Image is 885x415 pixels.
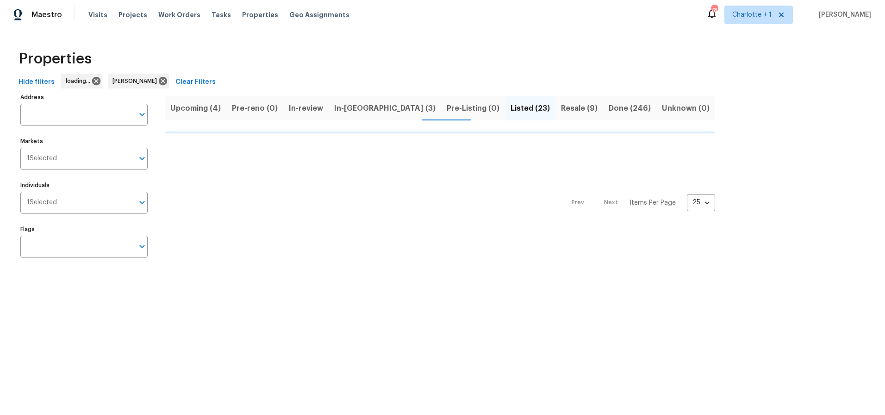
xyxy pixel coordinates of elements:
[20,182,148,188] label: Individuals
[815,10,871,19] span: [PERSON_NAME]
[15,74,58,91] button: Hide filters
[19,76,55,88] span: Hide filters
[170,102,221,115] span: Upcoming (4)
[108,74,169,88] div: [PERSON_NAME]
[232,102,278,115] span: Pre-reno (0)
[732,10,772,19] span: Charlotte + 1
[20,94,148,100] label: Address
[212,12,231,18] span: Tasks
[172,74,219,91] button: Clear Filters
[511,102,550,115] span: Listed (23)
[662,102,710,115] span: Unknown (0)
[687,190,715,214] div: 25
[136,108,149,121] button: Open
[175,76,216,88] span: Clear Filters
[629,198,676,207] p: Items Per Page
[20,138,148,144] label: Markets
[561,102,598,115] span: Resale (9)
[66,76,94,86] span: loading...
[711,6,717,15] div: 78
[27,199,57,207] span: 1 Selected
[563,139,715,267] nav: Pagination Navigation
[136,240,149,253] button: Open
[136,196,149,209] button: Open
[88,10,107,19] span: Visits
[242,10,278,19] span: Properties
[118,10,147,19] span: Projects
[112,76,161,86] span: [PERSON_NAME]
[447,102,499,115] span: Pre-Listing (0)
[334,102,436,115] span: In-[GEOGRAPHIC_DATA] (3)
[31,10,62,19] span: Maestro
[289,102,323,115] span: In-review
[19,54,92,63] span: Properties
[27,155,57,163] span: 1 Selected
[289,10,349,19] span: Geo Assignments
[136,152,149,165] button: Open
[609,102,651,115] span: Done (246)
[158,10,200,19] span: Work Orders
[20,226,148,232] label: Flags
[61,74,102,88] div: loading...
